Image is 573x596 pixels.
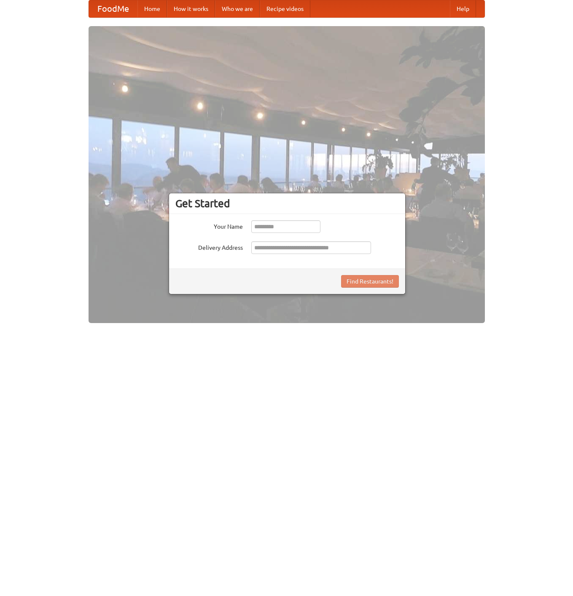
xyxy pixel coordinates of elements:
[175,197,399,210] h3: Get Started
[167,0,215,17] a: How it works
[341,275,399,288] button: Find Restaurants!
[260,0,310,17] a: Recipe videos
[175,241,243,252] label: Delivery Address
[450,0,476,17] a: Help
[89,0,137,17] a: FoodMe
[175,220,243,231] label: Your Name
[137,0,167,17] a: Home
[215,0,260,17] a: Who we are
